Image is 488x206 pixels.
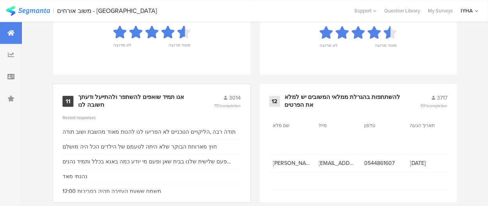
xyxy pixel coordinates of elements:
div: פעם שלישית שלנו בבית שאן ופעם מי יודע כמה באנא בכלל ותמיד נהנים נשמח תמיד להתארח טצלכם😁 שבוע טוב ... [63,158,241,166]
div: IYHA [461,7,473,14]
div: להשתתפות בהגרלת ממלאי המשובים יש למלא את הפרטים [285,93,402,109]
div: Recent responses [63,115,241,121]
span: 75% [215,103,241,109]
div: | [53,6,54,15]
span: [PERSON_NAME] [273,159,311,167]
div: תודה רבה ,הליקויים הטכניים לא הפריעו לנו להנות מאוד מהשבת ושוב תודה [63,128,236,136]
div: נהנתי מאד [63,172,88,181]
span: 3014 [229,94,241,102]
section: מייל [319,122,354,129]
span: 93% [420,103,447,109]
div: לא מרוצה [113,42,131,53]
div: מאוד מרוצה [375,42,397,53]
span: [DATE] [410,159,448,167]
section: תאריך הגעה [410,122,445,129]
div: אנו תמיד שואפים להשתפר ולהתייעל ודעתך חשובה לנו [78,93,195,109]
section: שם מלא [273,122,308,129]
a: Question Library [380,7,424,14]
div: לא מרוצה [320,42,338,53]
span: completion [222,103,241,109]
span: 0544861607 [365,159,402,167]
span: [EMAIL_ADDRESS][DOMAIN_NAME] [319,159,357,167]
div: חוץ מארוחת הבוקר שלא היתה לטעמם של הילדים הכל היה מושלם [63,143,217,151]
div: משמח ששעת העזיבה תהיה בסביבות 12:00 [63,187,161,195]
a: My Surveys [424,7,457,14]
div: Support [354,5,376,17]
div: 12 [269,96,280,107]
div: משוב אורחים - [GEOGRAPHIC_DATA] [57,7,157,14]
div: 11 [63,96,73,107]
img: segmanta logo [6,6,50,16]
div: מאוד מרוצה [168,42,190,53]
span: 3717 [437,94,447,102]
section: טלפון [365,122,400,129]
span: completion [428,103,447,109]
